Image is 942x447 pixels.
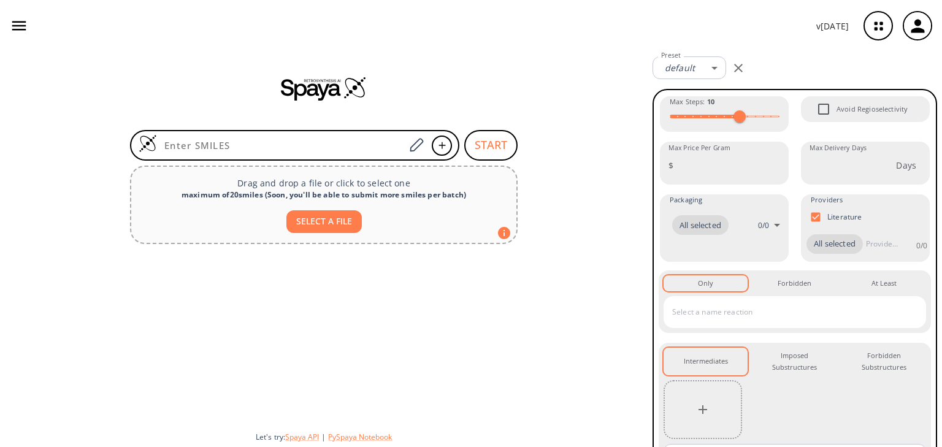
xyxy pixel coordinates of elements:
div: maximum of 20 smiles ( Soon, you'll be able to submit more smiles per batch ) [141,189,507,201]
span: All selected [672,220,729,232]
span: Max Steps : [670,96,714,107]
div: Intermediates [684,356,728,367]
p: $ [668,159,673,172]
button: Imposed Substructures [752,348,837,375]
p: 0 / 0 [758,220,769,231]
input: Enter SMILES [157,139,405,151]
button: Spaya API [285,432,319,442]
em: default [665,62,695,74]
span: All selected [806,238,863,250]
span: Packaging [670,194,702,205]
button: At Least [842,275,926,291]
label: Max Price Per Gram [668,143,730,153]
label: Max Delivery Days [810,143,867,153]
div: Forbidden Substructures [852,350,916,373]
div: Imposed Substructures [762,350,827,373]
p: 0 / 0 [916,240,927,251]
span: Providers [811,194,843,205]
button: Forbidden [752,275,837,291]
strong: 10 [707,97,714,106]
img: Logo Spaya [139,134,157,153]
img: Spaya logo [281,76,367,101]
div: Forbidden [778,278,811,289]
div: Let's try: [256,432,643,442]
div: Only [698,278,713,289]
span: Avoid Regioselectivity [811,96,837,122]
button: Forbidden Substructures [842,348,926,375]
button: Only [664,275,748,291]
p: Drag and drop a file or click to select one [141,177,507,189]
span: | [319,432,328,442]
p: Literature [827,212,862,222]
input: Provider name [863,234,901,254]
p: Days [896,159,916,172]
button: Intermediates [664,348,748,375]
button: SELECT A FILE [286,210,362,233]
span: Avoid Regioselectivity [837,104,908,115]
p: v [DATE] [816,20,849,32]
label: Preset [661,51,681,60]
button: PySpaya Notebook [328,432,392,442]
div: At Least [871,278,897,289]
input: Select a name reaction [669,302,902,322]
button: START [464,130,518,161]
